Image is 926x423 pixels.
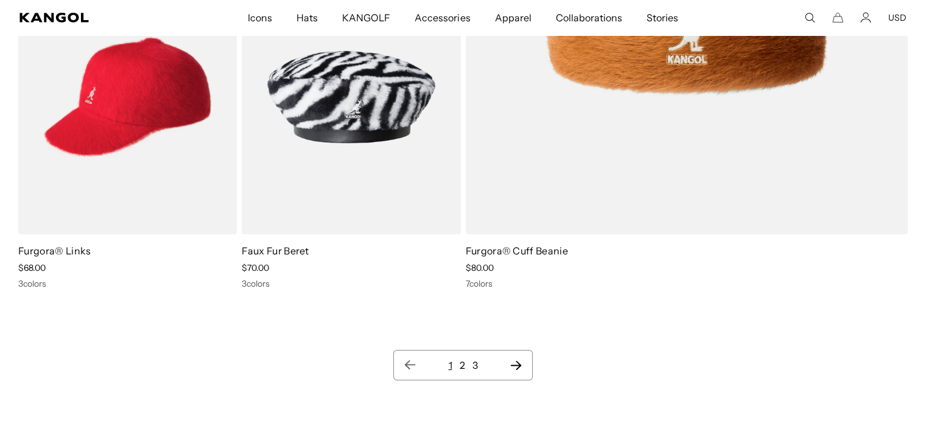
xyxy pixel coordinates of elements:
span: $70.00 [242,262,269,273]
a: Faux Fur Beret [242,245,309,257]
button: USD [888,12,907,23]
div: 3 colors [242,278,460,289]
span: $80.00 [466,262,494,273]
span: $68.00 [18,262,46,273]
a: Next page [510,359,522,371]
div: 7 colors [466,278,908,289]
a: Furgora® Links [18,245,91,257]
nav: Pagination [393,350,532,380]
a: Account [860,12,871,23]
a: 3 page [472,359,478,371]
summary: Search here [804,12,815,23]
button: Cart [832,12,843,23]
a: 2 page [459,359,465,371]
a: Furgora® Cuff Beanie [466,245,568,257]
div: 3 colors [18,278,237,289]
a: 1 page [448,359,452,371]
a: Kangol [19,13,163,23]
